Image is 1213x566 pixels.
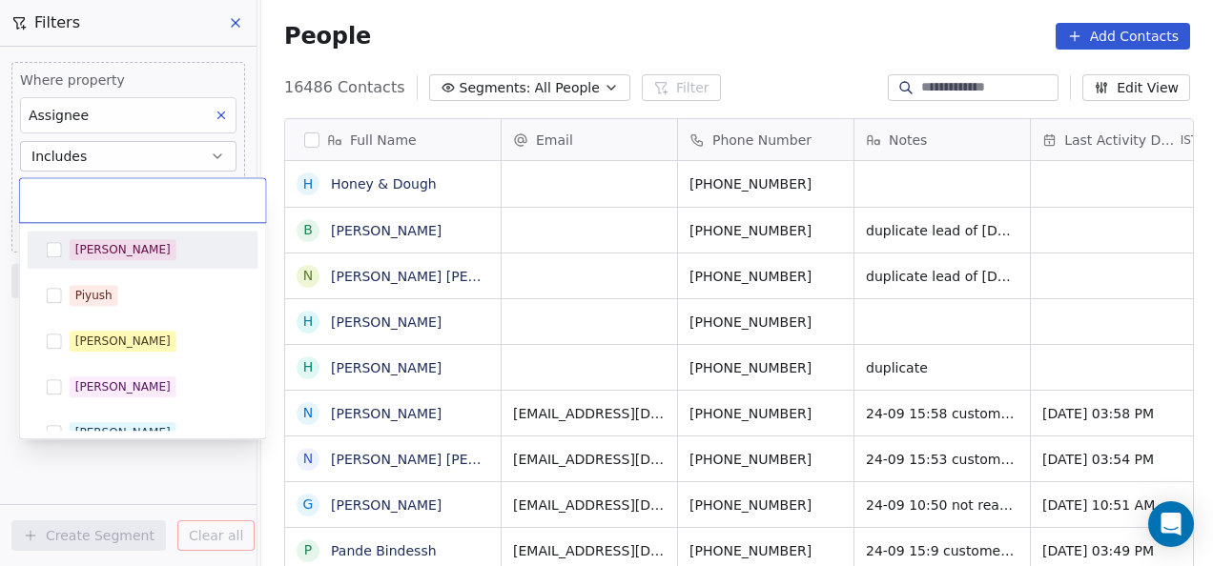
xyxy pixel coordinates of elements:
div: [PERSON_NAME] [75,333,171,350]
div: [PERSON_NAME] [75,241,171,258]
div: [PERSON_NAME] [75,424,171,441]
div: [PERSON_NAME] [75,378,171,395]
div: Piyush [75,287,113,304]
